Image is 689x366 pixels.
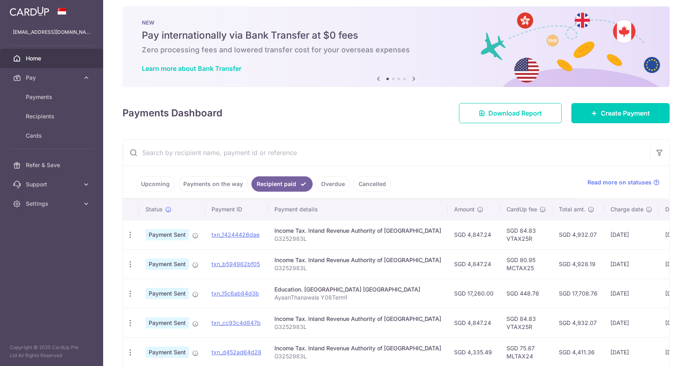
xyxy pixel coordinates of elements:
a: txn_14244426dae [212,231,259,238]
td: [DATE] [604,308,659,337]
a: Download Report [459,103,562,123]
a: Upcoming [136,176,175,192]
td: SGD 448.76 [500,279,552,308]
span: Download Report [488,108,542,118]
div: Income Tax. Inland Revenue Authority of [GEOGRAPHIC_DATA] [274,256,441,264]
span: Amount [454,205,475,213]
div: Education. [GEOGRAPHIC_DATA] [GEOGRAPHIC_DATA] [274,285,441,294]
a: txn_d452ad64d28 [212,349,261,356]
h6: Zero processing fees and lowered transfer cost for your overseas expenses [142,45,650,55]
td: SGD 17,708.76 [552,279,604,308]
p: G3252983L [274,264,441,272]
td: SGD 4,928.19 [552,249,604,279]
h5: Pay internationally via Bank Transfer at $0 fees [142,29,650,42]
span: Payment Sent [145,347,189,358]
img: CardUp [10,6,49,16]
a: Learn more about Bank Transfer [142,64,241,72]
p: NEW [142,19,650,26]
td: [DATE] [604,279,659,308]
span: Create Payment [601,108,650,118]
span: Read more on statuses [587,178,652,186]
td: SGD 84.83 VTAX25R [500,220,552,249]
td: SGD 80.95 MCTAX25 [500,249,552,279]
a: txn_b594962bf05 [212,261,260,267]
span: Payment Sent [145,258,189,270]
a: txn_cc93c4d847b [212,319,261,326]
td: SGD 84.83 VTAX25R [500,308,552,337]
span: Status [145,205,163,213]
td: SGD 4,847.24 [448,308,500,337]
span: Total amt. [559,205,585,213]
div: Income Tax. Inland Revenue Authority of [GEOGRAPHIC_DATA] [274,227,441,235]
span: Settings [26,200,79,208]
td: [DATE] [604,249,659,279]
th: Payment ID [205,199,268,220]
span: Payment Sent [145,229,189,240]
span: CardUp fee [506,205,537,213]
p: G3252983L [274,323,441,331]
a: Cancelled [353,176,391,192]
span: Support [26,180,79,188]
td: [DATE] [604,220,659,249]
span: Pay [26,74,79,82]
span: Cards [26,132,79,140]
a: txn_15c6ab84d3b [212,290,259,297]
td: SGD 4,847.24 [448,220,500,249]
img: Bank transfer banner [122,6,670,87]
span: Payment Sent [145,288,189,299]
td: SGD 17,260.00 [448,279,500,308]
a: Overdue [316,176,350,192]
p: G3252983L [274,352,441,360]
a: Read more on statuses [587,178,660,186]
td: SGD 4,847.24 [448,249,500,279]
h4: Payments Dashboard [122,106,222,120]
span: Home [26,54,79,62]
span: Charge date [610,205,643,213]
span: Refer & Save [26,161,79,169]
th: Payment details [268,199,448,220]
span: Recipients [26,112,79,120]
a: Create Payment [571,103,670,123]
td: SGD 4,932.07 [552,220,604,249]
span: Payments [26,93,79,101]
input: Search by recipient name, payment id or reference [123,140,650,165]
div: Income Tax. Inland Revenue Authority of [GEOGRAPHIC_DATA] [274,315,441,323]
td: SGD 4,932.07 [552,308,604,337]
p: [EMAIL_ADDRESS][DOMAIN_NAME] [13,28,90,36]
div: Income Tax. Inland Revenue Authority of [GEOGRAPHIC_DATA] [274,344,441,352]
p: G3252983L [274,235,441,243]
a: Payments on the way [178,176,248,192]
span: Payment Sent [145,317,189,329]
p: AyaanThanawala Y08Term1 [274,294,441,302]
a: Recipient paid [251,176,313,192]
